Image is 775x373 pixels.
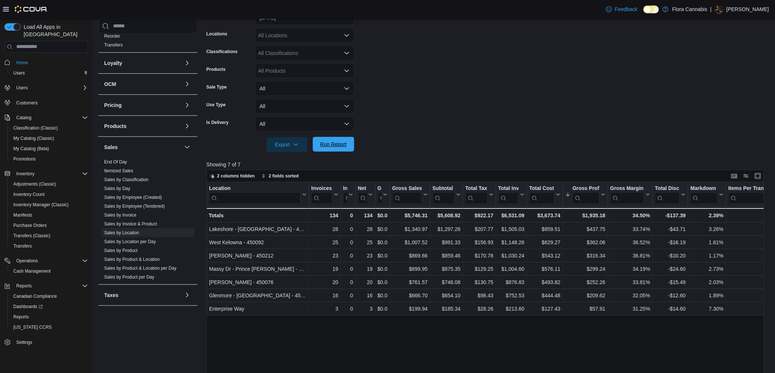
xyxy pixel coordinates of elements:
span: Adjustments (Classic) [10,180,88,189]
div: -$137.39 [655,211,686,220]
button: Sales [183,142,192,151]
div: 2.39% [690,211,723,220]
a: Sales by Product & Location per Day [104,265,177,270]
div: -$43.71 [655,225,686,234]
span: Transfers (Classic) [13,233,50,239]
div: $859.46 [433,251,461,260]
div: $1,340.97 [392,225,428,234]
div: -$16.19 [655,238,686,247]
span: Feedback [615,6,638,13]
span: Reorder [104,33,120,39]
div: Gross Margin [610,185,644,192]
span: End Of Day [104,159,127,165]
div: $129.25 [465,265,494,273]
nav: Complex example [4,54,88,367]
div: $5,746.31 [392,211,428,220]
a: Canadian Compliance [10,292,60,301]
span: Home [13,58,88,67]
a: Manifests [10,211,35,220]
button: Inventory Count [7,189,91,200]
div: Gavin Russell [715,5,724,14]
div: Gross Margin [610,185,644,204]
button: Gross Profit [565,185,605,204]
span: Sales by Invoice & Product [104,221,157,227]
a: Users [10,69,28,77]
div: $362.06 [565,238,605,247]
div: Net Sold [358,185,367,204]
div: $6,531.09 [498,211,525,220]
span: Sales by Location [104,229,139,235]
div: Subtotal [433,185,455,192]
span: Users [10,69,88,77]
button: Taxes [183,290,192,299]
button: OCM [104,80,181,87]
div: Total Invoiced [498,185,519,204]
div: $170.78 [465,251,494,260]
label: Products [206,66,226,72]
input: Dark Mode [643,6,659,13]
button: Products [104,122,181,129]
span: Purchase Orders [13,222,47,228]
h3: Taxes [104,291,119,298]
button: Pricing [104,101,181,108]
div: Sales [98,157,198,284]
div: $899.95 [392,265,428,273]
button: Keyboard shortcuts [730,172,739,180]
span: Cash Management [10,267,88,276]
a: Itemized Sales [104,168,133,173]
div: $437.75 [565,225,605,234]
span: Catalog [16,115,31,121]
div: Total Cost [529,185,554,204]
div: $922.17 [465,211,494,220]
div: Markdown Percent [690,185,717,192]
span: Inventory [16,171,34,177]
button: Settings [1,337,91,348]
button: Net Sold [358,185,373,204]
div: Gross Sales [392,185,422,204]
button: All [255,117,354,131]
a: [US_STATE] CCRS [10,323,55,332]
a: Dashboards [10,302,46,311]
div: 25 [311,238,338,247]
button: Products [183,121,192,130]
div: Location [209,185,301,204]
button: Inventory [13,169,37,178]
span: Sales by Day [104,185,130,191]
span: My Catalog (Classic) [10,134,88,143]
div: $0.00 [378,265,387,273]
div: 23 [358,251,373,260]
a: Reorder [104,33,120,38]
span: Adjustments (Classic) [13,181,56,187]
a: Adjustments (Classic) [10,180,59,189]
a: My Catalog (Classic) [10,134,57,143]
button: Catalog [1,113,91,123]
span: Sales by Employee (Tendered) [104,203,165,209]
div: [PERSON_NAME] - 450212 [209,251,307,260]
label: Sale Type [206,84,227,90]
button: Pricing [183,100,192,109]
div: $207.77 [465,225,494,234]
div: 0 [343,238,353,247]
button: Total Invoiced [498,185,525,204]
a: Reports [10,312,32,321]
span: Sales by Classification [104,176,148,182]
span: Run Report [320,141,347,148]
div: 34.50% [610,211,650,220]
button: Customers [1,97,91,108]
button: Gross Margin [610,185,650,204]
div: $869.66 [392,251,428,260]
div: Invoices Sold [311,185,332,204]
div: Total Invoiced [498,185,519,192]
div: Total Tax [465,185,488,192]
button: Home [1,57,91,68]
div: $0.00 [378,238,387,247]
span: Inventory [13,169,88,178]
label: Locations [206,31,228,37]
button: All [255,81,354,96]
div: Totals [209,211,307,220]
span: 2 fields sorted [269,173,299,179]
button: Inventory [1,169,91,179]
span: Classification (Classic) [10,124,88,132]
button: Open list of options [344,32,350,38]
